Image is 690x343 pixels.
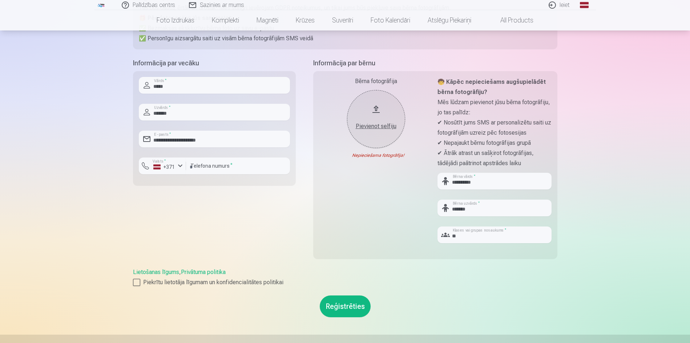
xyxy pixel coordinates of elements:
[133,58,296,68] h5: Informācija par vecāku
[320,295,371,317] button: Reģistrēties
[347,90,405,148] button: Pievienot selfiju
[133,269,179,275] a: Lietošanas līgums
[181,269,226,275] a: Privātuma politika
[150,159,168,164] label: Valsts
[153,163,175,171] div: +371
[319,152,433,158] div: Nepieciešama fotogrāfija!
[287,10,323,30] a: Krūzes
[437,138,552,148] p: ✔ Nepajaukt bērnu fotogrāfijas grupā
[323,10,362,30] a: Suvenīri
[354,122,398,131] div: Pievienot selfiju
[133,278,557,287] label: Piekrītu lietotāja līgumam un konfidencialitātes politikai
[437,118,552,138] p: ✔ Nosūtīt jums SMS ar personalizētu saiti uz fotogrāfijām uzreiz pēc fotosesijas
[139,33,552,44] p: ✅ Personīgu aizsargātu saiti uz visām bērna fotogrāfijām SMS veidā
[437,97,552,118] p: Mēs lūdzam pievienot jūsu bērna fotogrāfiju, jo tas palīdz:
[133,268,557,287] div: ,
[139,158,186,174] button: Valsts*+371
[419,10,480,30] a: Atslēgu piekariņi
[97,3,105,7] img: /fa1
[437,148,552,168] p: ✔ Ātrāk atrast un sašķirot fotogrāfijas, tādējādi paātrinot apstrādes laiku
[203,10,248,30] a: Komplekti
[313,58,557,68] h5: Informācija par bērnu
[480,10,542,30] a: All products
[437,78,546,95] strong: 🧒 Kāpēc nepieciešams augšupielādēt bērna fotogrāfiju?
[248,10,287,30] a: Magnēti
[319,77,433,86] div: Bērna fotogrāfija
[148,10,203,30] a: Foto izdrukas
[362,10,419,30] a: Foto kalendāri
